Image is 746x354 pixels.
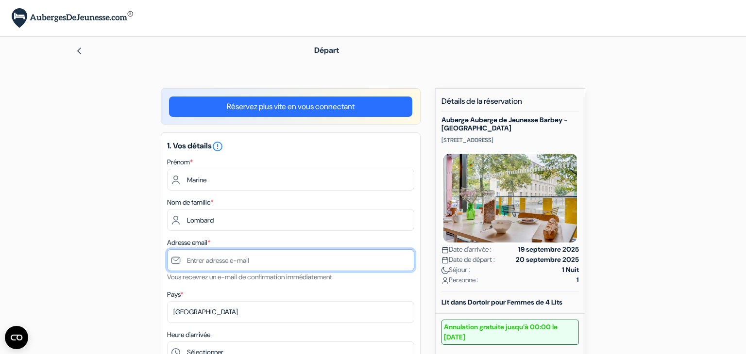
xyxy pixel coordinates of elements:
[441,265,470,275] span: Séjour :
[12,8,133,28] img: AubergesDeJeunesse.com
[169,97,412,117] a: Réservez plus vite en vous connectant
[562,265,579,275] strong: 1 Nuit
[441,320,579,345] small: Annulation gratuite jusqu’à 00:00 le [DATE]
[576,275,579,285] strong: 1
[167,330,210,340] label: Heure d'arrivée
[167,157,193,167] label: Prénom
[441,267,449,274] img: moon.svg
[441,275,478,285] span: Personne :
[212,141,223,152] i: error_outline
[441,255,495,265] span: Date de départ :
[167,141,414,152] h5: 1. Vos détails
[516,255,579,265] strong: 20 septembre 2025
[441,97,579,112] h5: Détails de la réservation
[441,136,579,144] p: [STREET_ADDRESS]
[167,249,414,271] input: Entrer adresse e-mail
[167,169,414,191] input: Entrez votre prénom
[167,238,210,248] label: Adresse email
[212,141,223,151] a: error_outline
[441,257,449,264] img: calendar.svg
[5,326,28,349] button: Ouvrir le widget CMP
[167,209,414,231] input: Entrer le nom de famille
[441,116,579,132] h5: Auberge Auberge de Jeunesse Barbey - [GEOGRAPHIC_DATA]
[441,298,562,306] b: Lit dans Dortoir pour Femmes de 4 Lits
[441,244,492,255] span: Date d'arrivée :
[75,47,83,55] img: left_arrow.svg
[441,277,449,284] img: user_icon.svg
[518,244,579,255] strong: 19 septembre 2025
[167,197,213,208] label: Nom de famille
[167,273,332,281] small: Vous recevrez un e-mail de confirmation immédiatement
[441,246,449,254] img: calendar.svg
[167,290,183,300] label: Pays
[314,45,339,55] span: Départ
